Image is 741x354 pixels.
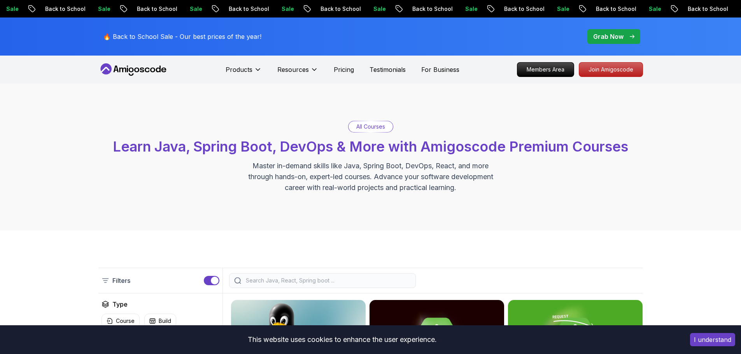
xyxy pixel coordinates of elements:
[404,5,457,13] p: Back to School
[690,333,735,346] button: Accept cookies
[112,300,128,309] h2: Type
[128,5,181,13] p: Back to School
[277,65,318,80] button: Resources
[593,32,624,41] p: Grab Now
[112,276,130,285] p: Filters
[370,65,406,74] a: Testimonials
[277,65,309,74] p: Resources
[517,62,574,77] a: Members Area
[517,63,574,77] p: Members Area
[113,138,628,155] span: Learn Java, Spring Boot, DevOps & More with Amigoscode Premium Courses
[226,65,262,80] button: Products
[220,5,273,13] p: Back to School
[312,5,365,13] p: Back to School
[548,5,573,13] p: Sale
[102,314,140,328] button: Course
[640,5,665,13] p: Sale
[334,65,354,74] a: Pricing
[116,317,135,325] p: Course
[457,5,482,13] p: Sale
[244,277,411,284] input: Search Java, React, Spring boot ...
[496,5,548,13] p: Back to School
[579,63,643,77] p: Join Amigoscode
[144,314,176,328] button: Build
[579,62,643,77] a: Join Amigoscode
[6,331,678,348] div: This website uses cookies to enhance the user experience.
[181,5,206,13] p: Sale
[587,5,640,13] p: Back to School
[226,65,252,74] p: Products
[240,160,501,193] p: Master in-demand skills like Java, Spring Boot, DevOps, React, and more through hands-on, expert-...
[159,317,171,325] p: Build
[37,5,89,13] p: Back to School
[103,32,261,41] p: 🔥 Back to School Sale - Our best prices of the year!
[365,5,390,13] p: Sale
[679,5,732,13] p: Back to School
[356,123,385,131] p: All Courses
[89,5,114,13] p: Sale
[273,5,298,13] p: Sale
[421,65,459,74] a: For Business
